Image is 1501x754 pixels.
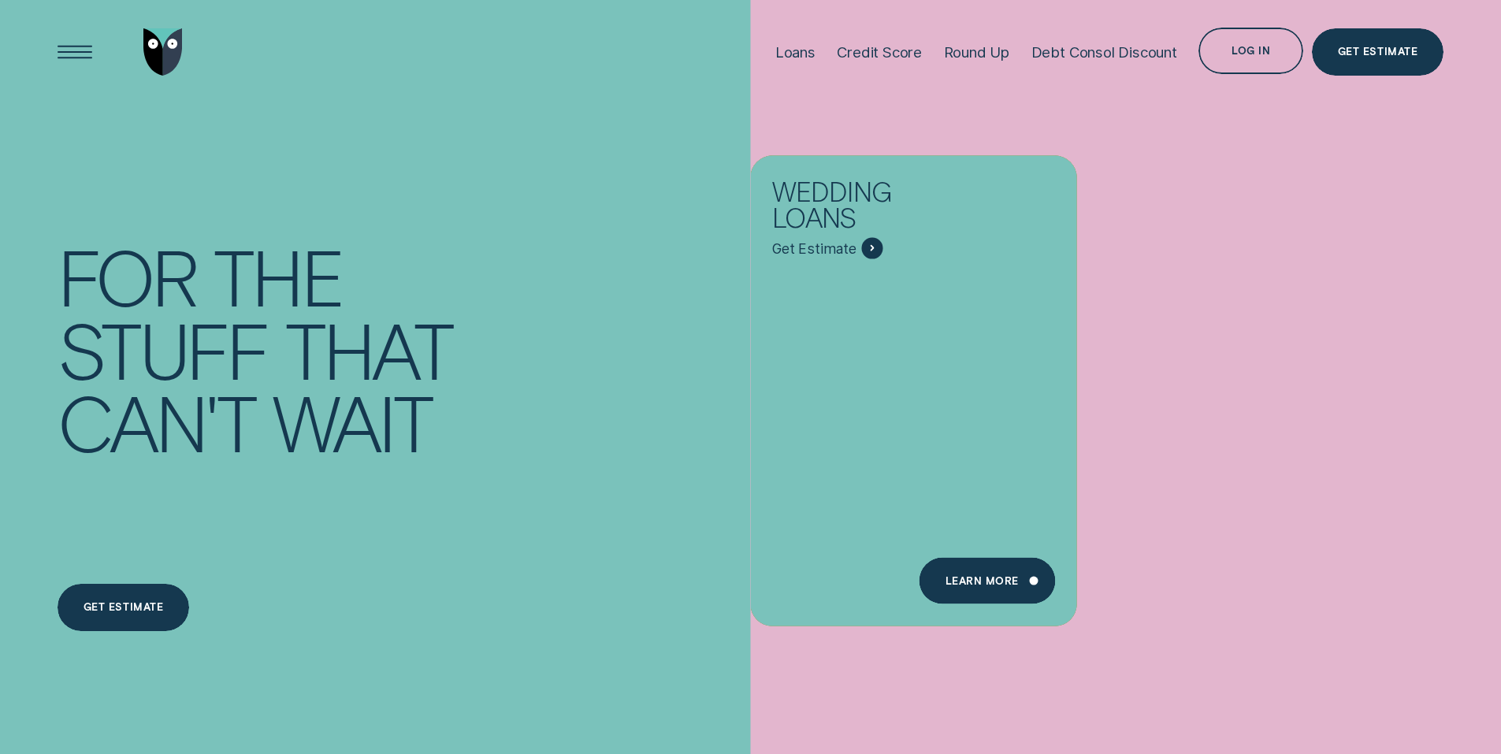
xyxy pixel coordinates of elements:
[772,177,981,238] div: Wedding Loans
[58,584,189,631] a: Get estimate
[837,43,922,61] div: Credit Score
[143,28,183,76] img: Wisr
[772,240,856,257] span: Get Estimate
[751,156,1077,613] a: Wedding Loans - Learn more
[944,43,1010,61] div: Round Up
[1312,28,1443,76] a: Get Estimate
[919,557,1055,604] a: Learn more
[58,240,460,458] h4: For the stuff that can't wait
[1198,28,1302,75] button: Log in
[51,28,98,76] button: Open Menu
[1031,43,1177,61] div: Debt Consol Discount
[775,43,816,61] div: Loans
